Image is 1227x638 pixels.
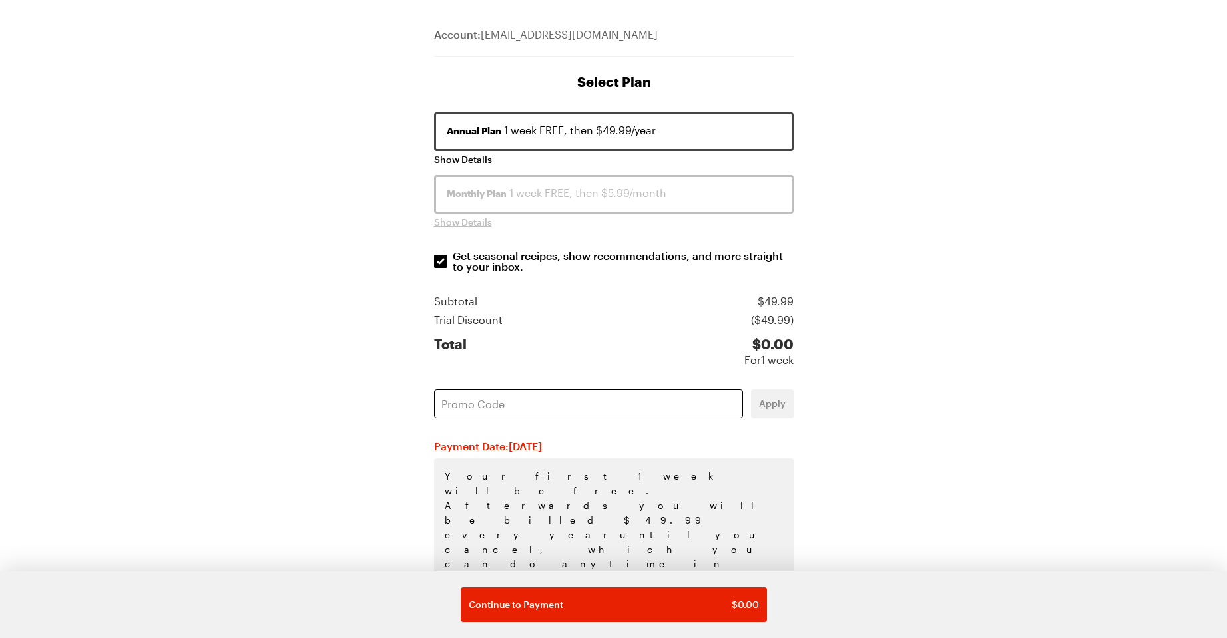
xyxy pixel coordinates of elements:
div: [EMAIL_ADDRESS][DOMAIN_NAME] [434,27,794,57]
div: $ 49.99 [758,293,794,309]
p: Your first 1 week will be free. Afterwards you will be billed $49.99 every year until you cancel,... [434,458,794,626]
div: 1 week FREE, then $5.99/month [447,185,781,201]
div: For 1 week [744,352,794,368]
button: Show Details [434,216,492,229]
span: Monthly Plan [447,187,507,200]
span: Annual Plan [447,124,501,138]
section: Price summary [434,293,794,368]
div: Subtotal [434,293,477,309]
div: ($ 49.99 ) [751,312,794,328]
span: Account: [434,28,481,41]
div: $ 0.00 [744,336,794,352]
button: Monthly Plan 1 week FREE, then $5.99/month [434,175,794,214]
h2: Payment Date: [DATE] [434,440,794,453]
div: 1 week FREE, then $49.99/year [447,122,781,138]
button: Continue to Payment$0.00 [461,587,767,622]
span: Continue to Payment [469,598,563,611]
button: Annual Plan 1 week FREE, then $49.99/year [434,112,794,151]
p: Get seasonal recipes, show recommendations, and more straight to your inbox. [453,251,795,272]
span: $ 0.00 [732,598,759,611]
input: Get seasonal recipes, show recommendations, and more straight to your inbox. [434,255,447,268]
input: Promo Code [434,389,743,418]
div: Total [434,336,467,368]
button: Show Details [434,153,492,166]
div: Trial Discount [434,312,503,328]
h1: Select Plan [434,73,794,91]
